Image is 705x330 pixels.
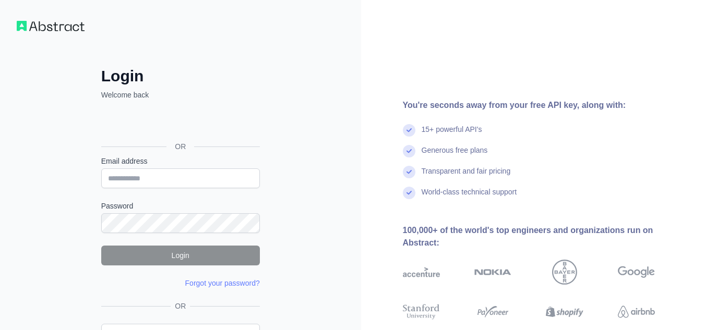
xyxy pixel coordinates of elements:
[422,145,488,166] div: Generous free plans
[422,124,482,145] div: 15+ powerful API's
[618,302,655,321] img: airbnb
[403,124,415,137] img: check mark
[101,67,260,85] h2: Login
[166,141,194,152] span: OR
[474,260,511,285] img: nokia
[17,21,85,31] img: Workflow
[101,201,260,211] label: Password
[403,99,689,112] div: You're seconds away from your free API key, along with:
[101,156,260,166] label: Email address
[403,187,415,199] img: check mark
[403,260,440,285] img: accenture
[403,166,415,178] img: check mark
[474,302,511,321] img: payoneer
[403,224,689,249] div: 100,000+ of the world's top engineers and organizations run on Abstract:
[403,302,440,321] img: stanford university
[422,187,517,207] div: World-class technical support
[403,145,415,157] img: check mark
[101,90,260,100] p: Welcome back
[618,260,655,285] img: google
[185,279,260,287] a: Forgot your password?
[546,302,583,321] img: shopify
[101,246,260,265] button: Login
[171,301,190,311] span: OR
[422,166,511,187] div: Transparent and fair pricing
[96,112,263,135] iframe: Botón de Acceder con Google
[552,260,577,285] img: bayer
